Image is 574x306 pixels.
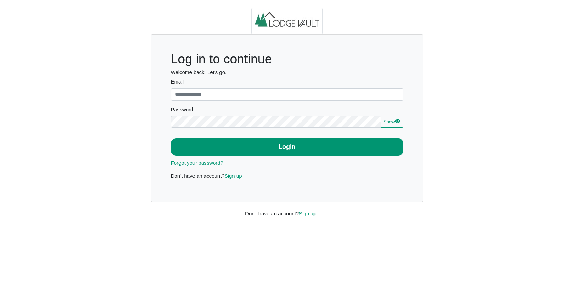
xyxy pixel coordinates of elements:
[171,69,403,75] h6: Welcome back! Let's go.
[171,138,403,156] button: Login
[251,8,323,35] img: logo.2b93711c.jpg
[171,172,403,180] p: Don't have an account?
[225,173,242,179] a: Sign up
[240,202,334,217] div: Don't have an account?
[395,118,400,124] svg: eye fill
[171,51,403,67] h1: Log in to continue
[299,211,316,216] a: Sign up
[171,160,223,166] a: Forgot your password?
[171,78,403,86] label: Email
[279,143,295,150] b: Login
[381,116,403,128] button: Showeye fill
[171,106,403,116] legend: Password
